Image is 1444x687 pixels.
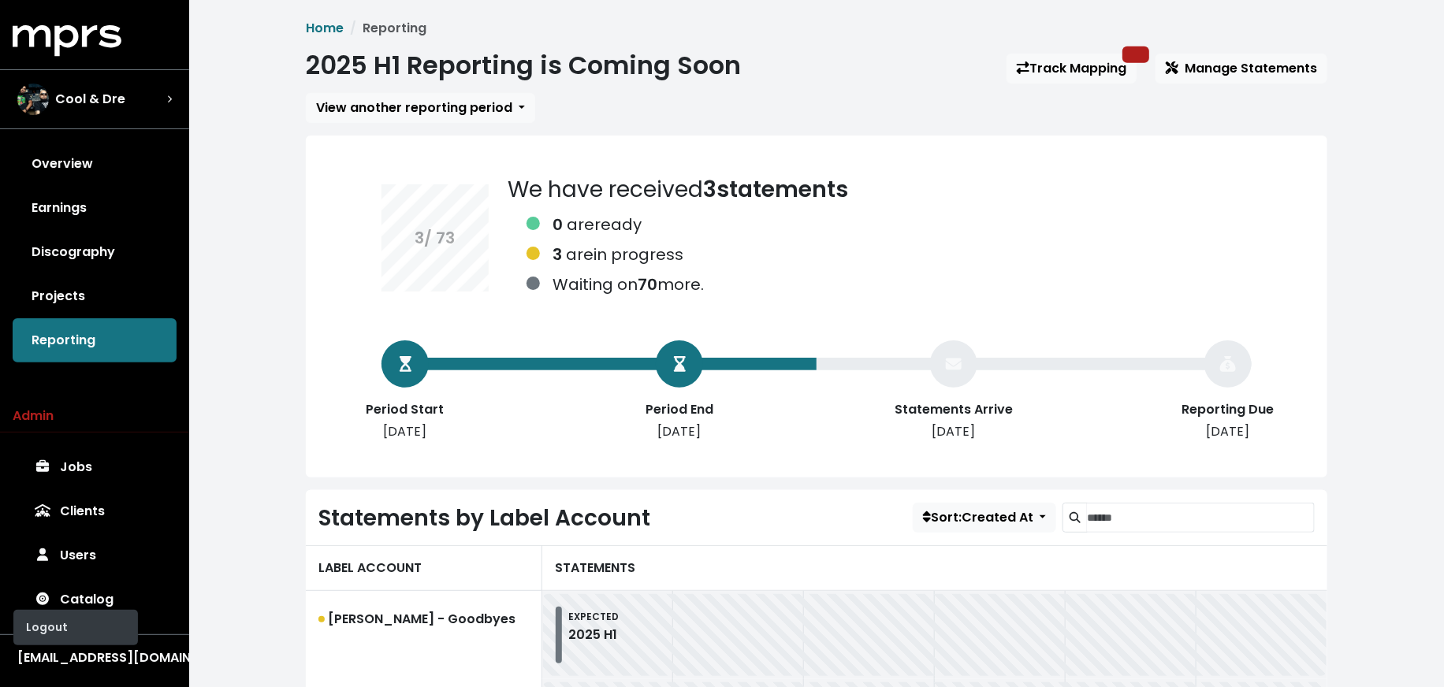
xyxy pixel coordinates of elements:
button: Logout [13,616,138,639]
a: Users [13,533,177,577]
b: 3 [553,243,562,266]
a: [PERSON_NAME] - Goodbyes [306,591,542,679]
div: [DATE] [342,422,468,441]
small: EXPECTED [568,610,619,623]
li: Reporting [344,19,426,38]
span: Cool & Dre [55,90,125,109]
div: [EMAIL_ADDRESS][DOMAIN_NAME] [13,609,139,646]
div: Reporting Due [1165,400,1291,419]
input: Search label accounts [1087,503,1315,533]
div: LABEL ACCOUNT [306,545,542,591]
div: Waiting on more. [553,273,704,296]
div: Period Start [342,400,468,419]
div: We have received [508,173,848,303]
a: Earnings [13,186,177,230]
span: View another reporting period [316,98,512,117]
span: Logout [26,619,68,635]
b: 70 [638,273,657,295]
div: [DATE] [1165,422,1291,441]
img: The selected account / producer [17,84,49,115]
b: 3 statements [703,174,848,205]
button: View another reporting period [306,93,535,123]
a: Projects [13,274,177,318]
button: Sort:Created At [913,503,1056,533]
b: 0 [553,214,563,236]
a: Catalog [13,577,177,622]
a: Track Mapping [1007,54,1137,84]
h2: Statements by Label Account [318,505,650,532]
button: [EMAIL_ADDRESS][DOMAIN_NAME] [13,648,177,668]
div: Period End [616,400,742,419]
a: Clients [13,489,177,533]
div: are ready [553,213,642,236]
a: Discography [13,230,177,274]
a: mprs logo [13,31,121,49]
button: Manage Statements [1156,54,1327,84]
div: [DATE] [891,422,1017,441]
div: STATEMENTS [542,545,1327,591]
a: Jobs [13,445,177,489]
h1: 2025 H1 Reporting is Coming Soon [306,50,741,80]
div: are in progress [553,243,683,266]
div: 2025 H1 [568,626,619,644]
nav: breadcrumb [306,19,1327,38]
div: [DATE] [616,422,742,441]
div: Statements Arrive [891,400,1017,419]
a: Home [306,19,344,37]
div: [EMAIL_ADDRESS][DOMAIN_NAME] [17,648,172,667]
a: Overview [13,142,177,186]
span: Manage Statements [1166,59,1317,77]
span: Sort: Created At [923,508,1033,526]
